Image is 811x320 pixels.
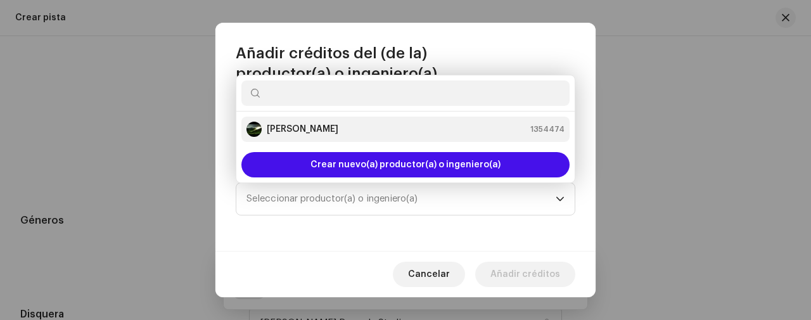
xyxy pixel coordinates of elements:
[236,112,575,147] ul: Option List
[556,183,565,215] div: dropdown trigger
[246,183,556,215] span: Seleccionar productor(a) o ingeniero(a)
[236,43,575,84] span: Añadir créditos del (de la) productor(a) o ingeniero(a)
[246,122,262,137] img: 2860f96f-078b-46a5-afbe-8ca05a8f6b0a
[310,152,501,177] span: Crear nuevo(a) productor(a) o ingeniero(a)
[475,262,575,287] button: Añadir créditos
[490,262,560,287] span: Añadir créditos
[246,194,418,203] span: Seleccionar productor(a) o ingeniero(a)
[408,262,450,287] span: Cancelar
[530,123,565,136] span: 1354474
[267,123,338,136] strong: [PERSON_NAME]
[393,262,465,287] button: Cancelar
[241,117,570,142] li: Gregory Minaya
